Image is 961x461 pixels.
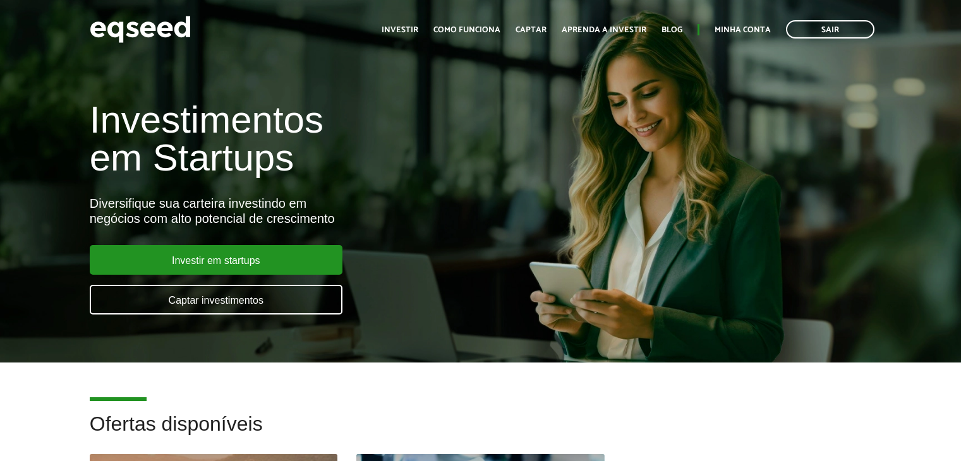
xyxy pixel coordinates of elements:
[90,196,552,226] div: Diversifique sua carteira investindo em negócios com alto potencial de crescimento
[662,26,682,34] a: Blog
[90,101,552,177] h1: Investimentos em Startups
[382,26,418,34] a: Investir
[516,26,547,34] a: Captar
[715,26,771,34] a: Minha conta
[562,26,646,34] a: Aprenda a investir
[433,26,500,34] a: Como funciona
[90,285,342,314] a: Captar investimentos
[90,245,342,275] a: Investir em startups
[90,413,872,454] h2: Ofertas disponíveis
[90,13,191,46] img: EqSeed
[786,20,874,39] a: Sair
